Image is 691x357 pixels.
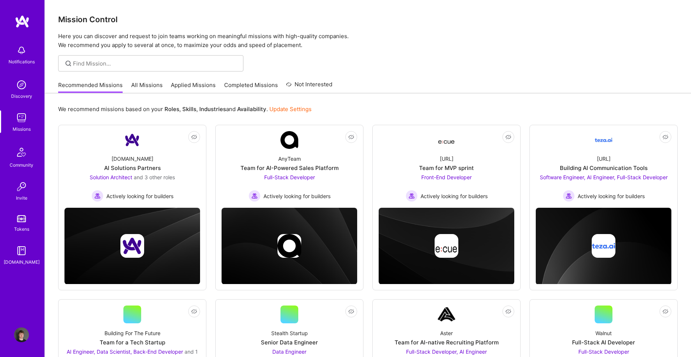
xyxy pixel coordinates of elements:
div: Team for AI-native Recruiting Platform [395,338,499,346]
div: Community [10,161,33,169]
img: cover [379,208,514,284]
span: Solution Architect [90,174,132,180]
img: Company logo [592,234,615,258]
input: Find Mission... [73,60,238,67]
img: Actively looking for builders [563,190,575,202]
b: Industries [199,106,226,113]
img: Actively looking for builders [249,190,260,202]
span: Actively looking for builders [421,192,488,200]
i: icon EyeClosed [662,134,668,140]
a: Applied Missions [171,81,216,93]
div: Aster [440,329,453,337]
img: Company Logo [280,131,298,149]
img: teamwork [14,110,29,125]
img: logo [15,15,30,28]
div: Invite [16,194,27,202]
a: Not Interested [286,80,332,93]
img: Invite [14,179,29,194]
span: Full-Stack Developer [264,174,315,180]
a: Company Logo[URL]Team for MVP sprintFront-End Developer Actively looking for buildersActively loo... [379,131,514,202]
div: AI Solutions Partners [104,164,161,172]
p: We recommend missions based on your , , and . [58,105,312,113]
a: Company Logo[DOMAIN_NAME]AI Solutions PartnersSolution Architect and 3 other rolesActively lookin... [64,131,200,202]
span: and 3 other roles [134,174,175,180]
div: [DOMAIN_NAME] [112,155,153,163]
div: Team for AI-Powered Sales Platform [240,164,339,172]
img: guide book [14,243,29,258]
div: Walnut [595,329,612,337]
div: Notifications [9,58,35,66]
p: Here you can discover and request to join teams working on meaningful missions with high-quality ... [58,32,678,50]
a: Company Logo[URL]Building AI Communication ToolsSoftware Engineer, AI Engineer, Full-Stack Develo... [536,131,671,202]
div: Missions [13,125,31,133]
span: Software Engineer, AI Engineer, Full-Stack Developer [540,174,668,180]
span: Actively looking for builders [263,192,330,200]
i: icon EyeClosed [662,308,668,314]
img: Actively looking for builders [92,190,103,202]
span: Full-Stack Developer, AI Engineer [406,348,487,355]
div: Full-Stack AI Developer [572,338,635,346]
div: AnyTeam [278,155,301,163]
div: Building For The Future [104,329,160,337]
div: Discovery [11,92,32,100]
i: icon EyeClosed [505,134,511,140]
img: cover [222,208,357,284]
img: Community [13,143,30,161]
img: Company logo [120,234,144,258]
img: discovery [14,77,29,92]
div: Team for a Tech Startup [100,338,165,346]
div: [DOMAIN_NAME] [4,258,40,266]
i: icon EyeClosed [191,134,197,140]
div: [URL] [440,155,454,163]
span: AI Engineer, Data Scientist, Back-End Developer [67,348,183,355]
img: Company Logo [438,133,455,147]
h3: Mission Control [58,15,678,24]
img: Company logo [435,234,458,258]
img: tokens [17,215,26,222]
i: icon EyeClosed [348,134,354,140]
img: Company Logo [123,131,141,149]
span: Front-End Developer [421,174,472,180]
img: Company logo [278,234,301,258]
span: Data Engineer [272,348,306,355]
i: icon EyeClosed [348,308,354,314]
a: Update Settings [269,106,312,113]
img: cover [64,208,200,284]
i: icon SearchGrey [64,59,73,68]
a: User Avatar [12,327,31,342]
span: Full-Stack Developer [578,348,629,355]
div: [URL] [597,155,611,163]
img: Company Logo [595,131,612,149]
div: Building AI Communication Tools [560,164,648,172]
a: Completed Missions [224,81,278,93]
span: Actively looking for builders [106,192,173,200]
span: Actively looking for builders [578,192,645,200]
a: Recommended Missions [58,81,123,93]
div: Senior Data Engineer [261,338,318,346]
i: icon EyeClosed [505,308,511,314]
div: Tokens [14,225,29,233]
img: cover [536,208,671,285]
b: Roles [165,106,179,113]
img: Company Logo [438,306,455,323]
a: All Missions [131,81,163,93]
i: icon EyeClosed [191,308,197,314]
img: bell [14,43,29,58]
b: Skills [182,106,196,113]
a: Company LogoAnyTeamTeam for AI-Powered Sales PlatformFull-Stack Developer Actively looking for bu... [222,131,357,202]
div: Team for MVP sprint [419,164,474,172]
img: Actively looking for builders [406,190,418,202]
div: Stealth Startup [271,329,308,337]
b: Availability [237,106,266,113]
img: User Avatar [14,327,29,342]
